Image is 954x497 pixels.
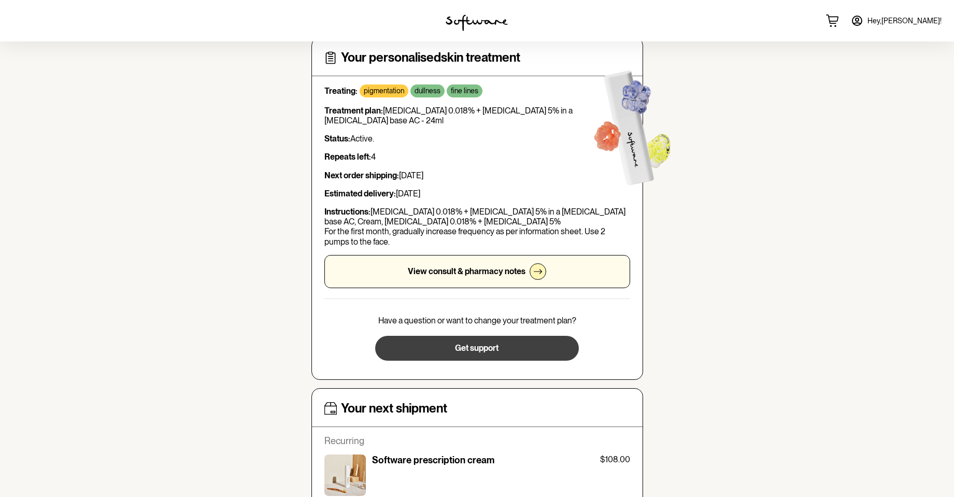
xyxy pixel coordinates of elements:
p: $108.00 [600,455,630,464]
p: fine lines [451,87,478,95]
p: Have a question or want to change your treatment plan? [378,316,576,325]
strong: Repeats left: [324,152,371,162]
h4: Your next shipment [341,401,447,416]
button: Get support [375,336,579,361]
p: Active. [324,134,630,144]
span: Hey, [PERSON_NAME] ! [867,17,942,25]
p: [MEDICAL_DATA] 0.018% + [MEDICAL_DATA] 5% in a [MEDICAL_DATA] base AC - 24ml [324,106,630,125]
p: [DATE] [324,171,630,180]
span: Get support [455,343,499,353]
p: dullness [415,87,440,95]
p: View consult & pharmacy notes [408,266,525,276]
strong: Treatment plan: [324,106,383,116]
strong: Status: [324,134,350,144]
p: 4 [324,152,630,162]
a: Hey,[PERSON_NAME]! [845,8,948,33]
p: Recurring [324,435,630,447]
strong: Instructions: [324,207,371,217]
p: Software prescription cream [372,455,494,466]
img: ckrj60pny00003h5x9u7lpp18.jpg [324,455,366,496]
h4: Your personalised skin treatment [341,50,520,65]
p: pigmentation [364,87,404,95]
img: Software treatment bottle [572,50,689,199]
strong: Estimated delivery: [324,189,396,198]
p: [DATE] [324,189,630,198]
p: [MEDICAL_DATA] 0.018% + [MEDICAL_DATA] 5% in a [MEDICAL_DATA] base AC, Cream, [MEDICAL_DATA] 0.01... [324,207,630,247]
strong: Treating: [324,86,358,96]
strong: Next order shipping: [324,171,399,180]
img: software logo [446,15,508,31]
